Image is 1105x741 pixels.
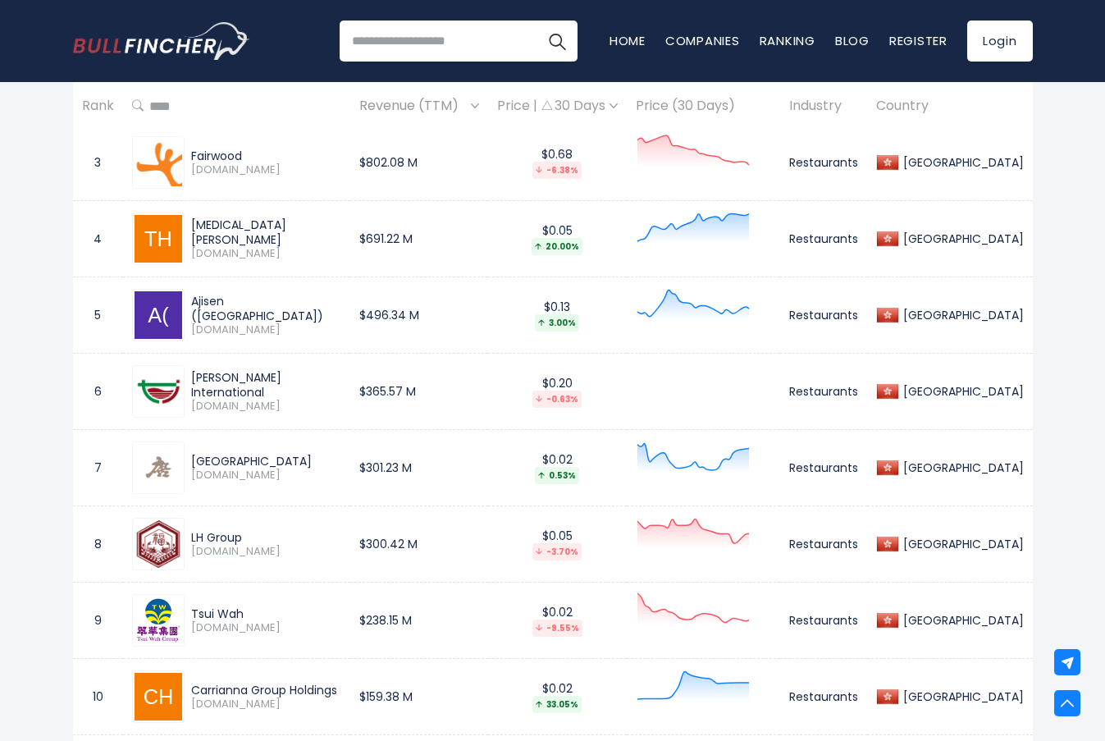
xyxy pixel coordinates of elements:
[73,659,123,735] td: 10
[535,314,579,332] div: 3.00%
[497,528,618,560] div: $0.05
[780,201,867,277] td: Restaurants
[535,467,579,484] div: 0.53%
[532,162,582,179] div: -6.38%
[780,125,867,201] td: Restaurants
[899,613,1024,628] div: [GEOGRAPHIC_DATA]
[73,22,249,60] a: Go to homepage
[780,659,867,735] td: Restaurants
[780,277,867,354] td: Restaurants
[867,82,1033,130] th: Country
[627,82,780,130] th: Price (30 Days)
[191,370,341,400] div: [PERSON_NAME] International
[191,683,341,698] div: Carrianna Group Holdings
[497,147,618,179] div: $0.68
[73,125,123,201] td: 3
[73,22,250,60] img: Bullfincher logo
[780,506,867,583] td: Restaurants
[135,139,182,186] img: 0052.HK.png
[359,94,467,119] span: Revenue (TTM)
[191,469,341,483] span: [DOMAIN_NAME]
[899,460,1024,475] div: [GEOGRAPHIC_DATA]
[191,323,341,337] span: [DOMAIN_NAME]
[350,506,488,583] td: $300.42 M
[73,277,123,354] td: 5
[191,621,341,635] span: [DOMAIN_NAME]
[780,354,867,430] td: Restaurants
[191,217,341,247] div: [MEDICAL_DATA][PERSON_NAME]
[780,430,867,506] td: Restaurants
[780,583,867,659] td: Restaurants
[899,308,1024,322] div: [GEOGRAPHIC_DATA]
[73,506,123,583] td: 8
[899,384,1024,399] div: [GEOGRAPHIC_DATA]
[73,430,123,506] td: 7
[899,689,1024,704] div: [GEOGRAPHIC_DATA]
[665,32,740,49] a: Companies
[497,98,618,115] div: Price | 30 Days
[497,223,618,255] div: $0.05
[780,82,867,130] th: Industry
[497,681,618,713] div: $0.02
[350,201,488,277] td: $691.22 M
[73,583,123,659] td: 9
[350,125,488,201] td: $802.08 M
[191,698,341,711] span: [DOMAIN_NAME]
[73,82,123,130] th: Rank
[899,231,1024,246] div: [GEOGRAPHIC_DATA]
[760,32,815,49] a: Ranking
[889,32,947,49] a: Register
[191,454,341,469] div: [GEOGRAPHIC_DATA]
[191,149,341,163] div: Fairwood
[191,247,341,261] span: [DOMAIN_NAME]
[73,354,123,430] td: 6
[899,155,1024,170] div: [GEOGRAPHIC_DATA]
[532,238,582,255] div: 20.00%
[191,545,341,559] span: [DOMAIN_NAME]
[350,659,488,735] td: $159.38 M
[497,376,618,408] div: $0.20
[145,455,171,481] img: 1181.HK.png
[532,391,582,408] div: -0.63%
[350,354,488,430] td: $365.57 M
[537,21,578,62] button: Search
[497,452,618,484] div: $0.02
[191,163,341,177] span: [DOMAIN_NAME]
[497,605,618,637] div: $0.02
[532,696,582,713] div: 33.05%
[191,294,341,323] div: Ajisen ([GEOGRAPHIC_DATA])
[191,400,341,414] span: [DOMAIN_NAME]
[73,201,123,277] td: 4
[532,620,582,637] div: -9.55%
[191,530,341,545] div: LH Group
[350,277,488,354] td: $496.34 M
[350,430,488,506] td: $301.23 M
[497,300,618,332] div: $0.13
[967,21,1033,62] a: Login
[350,583,488,659] td: $238.15 M
[610,32,646,49] a: Home
[135,520,182,568] img: 1978.HK.png
[135,597,182,644] img: 1314.HK.png
[532,543,582,560] div: -3.70%
[191,606,341,621] div: Tsui Wah
[899,537,1024,551] div: [GEOGRAPHIC_DATA]
[835,32,870,49] a: Blog
[135,368,182,415] img: 2217.HK.png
